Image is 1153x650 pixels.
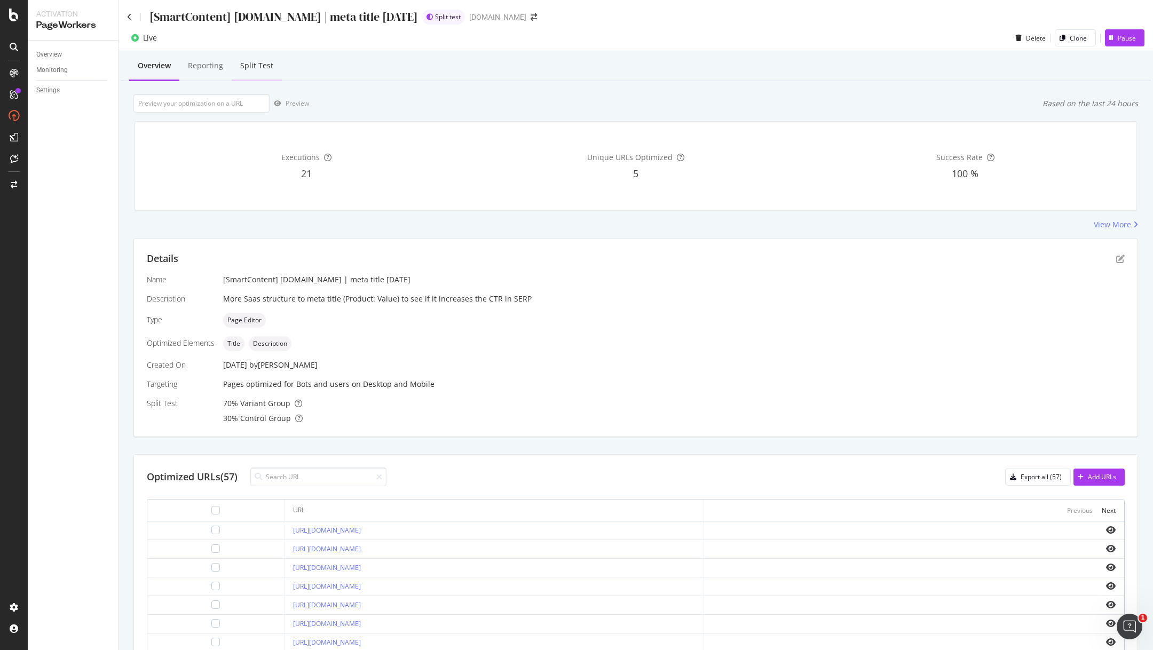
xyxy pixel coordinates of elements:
[293,526,361,535] a: [URL][DOMAIN_NAME]
[147,274,215,285] div: Name
[469,12,526,22] div: [DOMAIN_NAME]
[1070,34,1087,43] div: Clone
[240,60,273,71] div: Split Test
[1043,98,1138,109] div: Based on the last 24 hours
[1026,34,1046,43] div: Delete
[223,379,1125,390] div: Pages optimized for on
[143,33,157,43] div: Live
[435,14,461,20] span: Split test
[1106,600,1116,609] i: eye
[36,85,110,96] a: Settings
[1106,638,1116,646] i: eye
[293,600,361,609] a: [URL][DOMAIN_NAME]
[227,340,240,347] span: Title
[36,65,68,76] div: Monitoring
[138,60,171,71] div: Overview
[188,60,223,71] div: Reporting
[223,336,244,351] div: neutral label
[36,49,62,60] div: Overview
[253,340,287,347] span: Description
[223,313,266,328] div: neutral label
[1139,614,1147,622] span: 1
[147,360,215,370] div: Created On
[293,619,361,628] a: [URL][DOMAIN_NAME]
[1012,29,1046,46] button: Delete
[1106,563,1116,572] i: eye
[227,317,262,323] span: Page Editor
[952,167,978,180] span: 100 %
[133,94,270,113] input: Preview your optimization on a URL
[147,338,215,348] div: Optimized Elements
[633,167,638,180] span: 5
[1021,472,1062,481] div: Export all (57)
[1117,614,1142,639] iframe: Intercom live chat
[531,13,537,21] div: arrow-right-arrow-left
[36,49,110,60] a: Overview
[1088,472,1116,481] div: Add URLs
[1116,255,1125,263] div: pen-to-square
[1106,544,1116,553] i: eye
[1005,469,1071,486] button: Export all (57)
[1067,504,1093,517] button: Previous
[1106,526,1116,534] i: eye
[147,252,178,266] div: Details
[147,314,215,325] div: Type
[1094,219,1138,230] a: View More
[363,379,435,390] div: Desktop and Mobile
[1102,504,1116,517] button: Next
[1067,506,1093,515] div: Previous
[127,13,132,21] a: Click to go back
[249,336,291,351] div: neutral label
[587,152,673,162] span: Unique URLs Optimized
[293,582,361,591] a: [URL][DOMAIN_NAME]
[293,544,361,553] a: [URL][DOMAIN_NAME]
[36,65,110,76] a: Monitoring
[270,95,309,112] button: Preview
[223,274,1125,285] div: [SmartContent] [DOMAIN_NAME] | meta title [DATE]
[250,467,386,486] input: Search URL
[301,167,312,180] span: 21
[293,563,361,572] a: [URL][DOMAIN_NAME]
[1106,582,1116,590] i: eye
[1118,34,1136,43] div: Pause
[223,360,1125,370] div: [DATE]
[36,19,109,31] div: PageWorkers
[1055,29,1096,46] button: Clone
[223,413,1125,424] div: 30 % Control Group
[1102,506,1116,515] div: Next
[147,294,215,304] div: Description
[223,294,1125,304] div: More Saas structure to meta title (Product: Value) to see if it increases the CTR in SERP
[1073,469,1125,486] button: Add URLs
[281,152,320,162] span: Executions
[1105,29,1144,46] button: Pause
[147,379,215,390] div: Targeting
[149,9,418,25] div: [SmartContent] [DOMAIN_NAME] | meta title [DATE]
[223,398,1125,409] div: 70 % Variant Group
[293,638,361,647] a: [URL][DOMAIN_NAME]
[286,99,309,108] div: Preview
[147,470,238,484] div: Optimized URLs (57)
[422,10,465,25] div: brand label
[36,85,60,96] div: Settings
[249,360,318,370] div: by [PERSON_NAME]
[936,152,983,162] span: Success Rate
[1106,619,1116,628] i: eye
[147,398,215,409] div: Split Test
[36,9,109,19] div: Activation
[1094,219,1131,230] div: View More
[293,505,305,515] div: URL
[296,379,350,390] div: Bots and users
